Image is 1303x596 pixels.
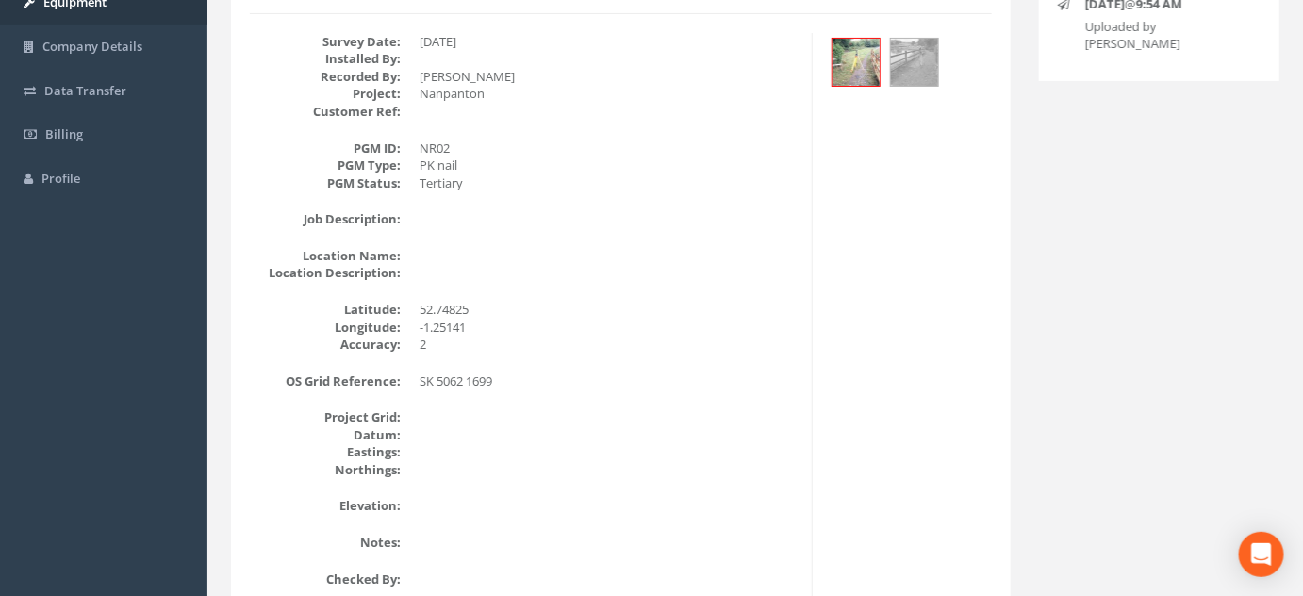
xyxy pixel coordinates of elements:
[250,50,401,68] dt: Installed By:
[420,33,798,51] dd: [DATE]
[833,39,880,86] img: 662687d8-6928-8653-e789-7c09ba2b4139_0a02c94a-e94a-4925-4b47-1b9d97bd5976_thumb.jpg
[250,319,401,337] dt: Longitude:
[250,140,401,157] dt: PGM ID:
[420,140,798,157] dd: NR02
[250,157,401,174] dt: PGM Type:
[250,336,401,354] dt: Accuracy:
[250,571,401,588] dt: Checked By:
[250,497,401,515] dt: Elevation:
[420,336,798,354] dd: 2
[1239,532,1284,577] div: Open Intercom Messenger
[45,125,83,142] span: Billing
[250,534,401,552] dt: Notes:
[250,372,401,390] dt: OS Grid Reference:
[250,443,401,461] dt: Eastings:
[250,174,401,192] dt: PGM Status:
[42,38,142,55] span: Company Details
[41,170,80,187] span: Profile
[420,174,798,192] dd: Tertiary
[250,247,401,265] dt: Location Name:
[420,372,798,390] dd: SK 5062 1699
[250,264,401,282] dt: Location Description:
[250,68,401,86] dt: Recorded By:
[250,408,401,426] dt: Project Grid:
[250,85,401,103] dt: Project:
[891,39,938,86] img: 662687d8-6928-8653-e789-7c09ba2b4139_c5387ee5-1db8-e662-6c70-ae520f4fcbe5_thumb.jpg
[250,210,401,228] dt: Job Description:
[420,68,798,86] dd: [PERSON_NAME]
[420,319,798,337] dd: -1.25141
[420,301,798,319] dd: 52.74825
[250,103,401,121] dt: Customer Ref:
[44,82,126,99] span: Data Transfer
[420,157,798,174] dd: PK nail
[1086,18,1251,53] p: Uploaded by [PERSON_NAME]
[250,33,401,51] dt: Survey Date:
[250,426,401,444] dt: Datum:
[250,301,401,319] dt: Latitude:
[420,85,798,103] dd: Nanpanton
[250,461,401,479] dt: Northings:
